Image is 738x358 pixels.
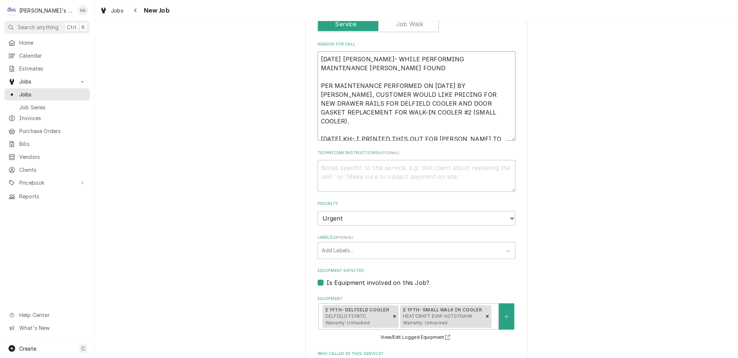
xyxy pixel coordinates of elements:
a: Bills [4,138,90,150]
div: Clay's Refrigeration's Avatar [7,5,17,16]
div: KA [78,5,88,16]
div: Reason For Call [318,41,515,141]
a: Home [4,37,90,49]
label: Priority [318,201,515,207]
a: Estimates [4,62,90,75]
span: Jobs [19,78,75,85]
div: Equipment [318,296,515,342]
span: Invoices [19,114,86,122]
div: Labels [318,235,515,259]
span: Jobs [111,7,123,14]
span: Estimates [19,65,86,72]
span: C [81,345,85,352]
label: Equipment [318,296,515,302]
span: Help Center [19,311,85,319]
div: Korey Austin's Avatar [78,5,88,16]
span: Pricebook [19,179,75,187]
span: Jobs [19,91,86,98]
a: Purchase Orders [4,125,90,137]
a: Go to Help Center [4,309,90,321]
button: View/Edit Logged Equipment [379,333,453,342]
span: Job Series [19,103,86,111]
span: Reports [19,192,86,200]
a: Invoices [4,112,90,124]
span: Purchase Orders [19,127,86,135]
div: Remove [object Object] [483,305,491,328]
span: DELFIELD F2987C Warranty: Untracked [325,313,370,325]
div: C [7,5,17,16]
button: Create New Equipment [499,303,514,330]
a: Go to What's New [4,322,90,334]
span: Create [19,345,36,352]
button: Search anythingCtrlK [4,21,90,34]
span: Search anything [18,23,58,31]
span: ( optional ) [332,235,353,239]
label: Who called in this service? [318,351,515,357]
strong: E 19TH- DELFIELD COOLER [325,307,389,313]
span: New Job [142,6,170,16]
div: Technician Instructions [318,150,515,192]
label: Technician Instructions [318,150,515,156]
div: Priority [318,201,515,226]
span: Calendar [19,52,86,59]
span: Vendors [19,153,86,161]
a: Job Series [4,101,90,113]
label: Is Equipment involved on this Job? [326,278,429,287]
a: Clients [4,164,90,176]
div: Equipment Expected [318,268,515,287]
span: Clients [19,166,86,174]
a: Calendar [4,50,90,62]
span: Home [19,39,86,47]
span: HEATCRAFT EVAP ADT070AHK Warranty: Untracked [403,313,473,325]
a: Jobs [4,88,90,100]
label: Equipment Expected [318,268,515,274]
textarea: [DATE] [PERSON_NAME]- WHILE PERFORMING MAINTENANCE [PERSON_NAME] FOUND PER MAINTENANCE PERFORMED ... [318,51,515,141]
a: Go to Jobs [4,75,90,88]
div: [PERSON_NAME]'s Refrigeration [19,7,74,14]
a: Jobs [97,4,126,17]
strong: E 19TH- SMALL WALK IN COOLER [403,307,482,313]
span: Bills [19,140,86,148]
div: Remove [object Object] [390,305,399,328]
span: ( optional ) [378,151,399,155]
label: Reason For Call [318,41,515,47]
a: Go to Pricebook [4,177,90,189]
span: Ctrl [67,23,77,31]
button: Navigate back [130,4,142,16]
svg: Create New Equipment [504,314,509,319]
a: Reports [4,190,90,202]
a: Vendors [4,151,90,163]
span: K [82,23,85,31]
span: What's New [19,324,85,332]
label: Labels [318,235,515,241]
